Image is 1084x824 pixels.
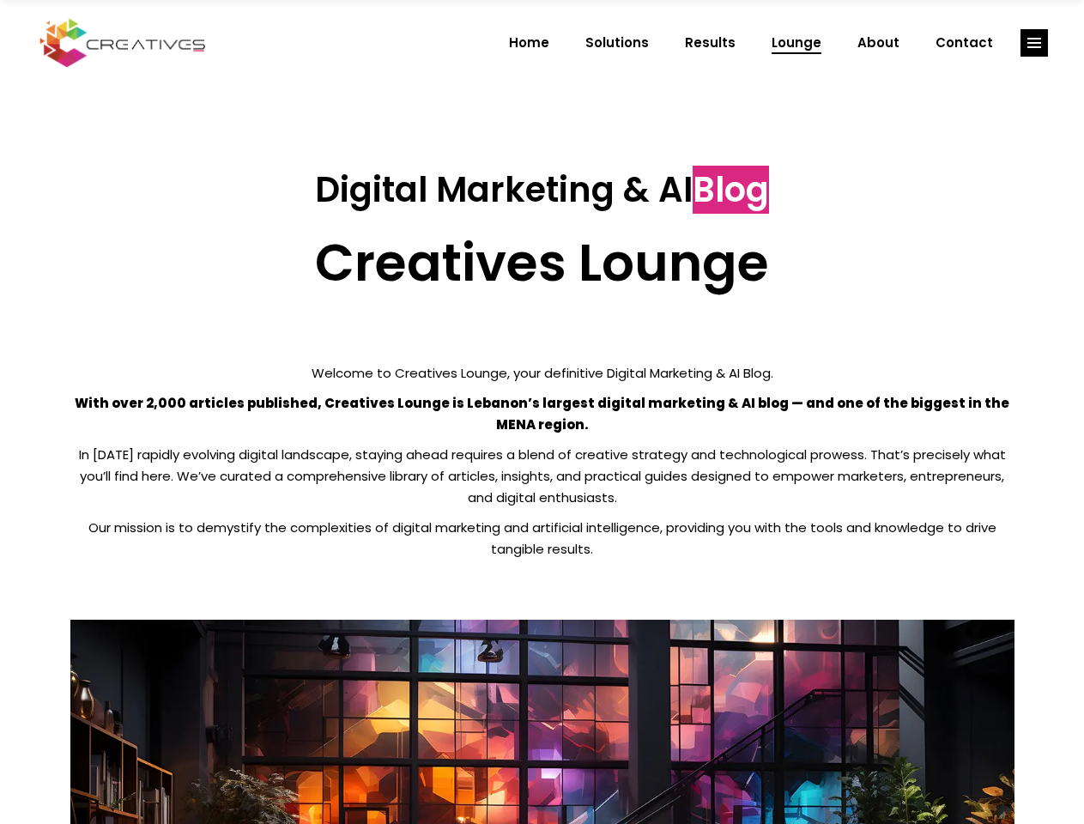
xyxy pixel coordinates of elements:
p: Our mission is to demystify the complexities of digital marketing and artificial intelligence, pr... [70,517,1014,560]
p: In [DATE] rapidly evolving digital landscape, staying ahead requires a blend of creative strategy... [70,444,1014,508]
span: Contact [936,21,993,65]
h2: Creatives Lounge [70,232,1014,294]
span: Results [685,21,736,65]
span: Solutions [585,21,649,65]
p: Welcome to Creatives Lounge, your definitive Digital Marketing & AI Blog. [70,362,1014,384]
img: Creatives [36,16,209,70]
a: link [1020,29,1048,57]
strong: With over 2,000 articles published, Creatives Lounge is Lebanon’s largest digital marketing & AI ... [75,394,1009,433]
h3: Digital Marketing & AI [70,169,1014,210]
a: Solutions [567,21,667,65]
span: About [857,21,899,65]
span: Blog [693,166,769,214]
a: Results [667,21,754,65]
span: Lounge [772,21,821,65]
a: About [839,21,917,65]
a: Home [491,21,567,65]
a: Lounge [754,21,839,65]
span: Home [509,21,549,65]
a: Contact [917,21,1011,65]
